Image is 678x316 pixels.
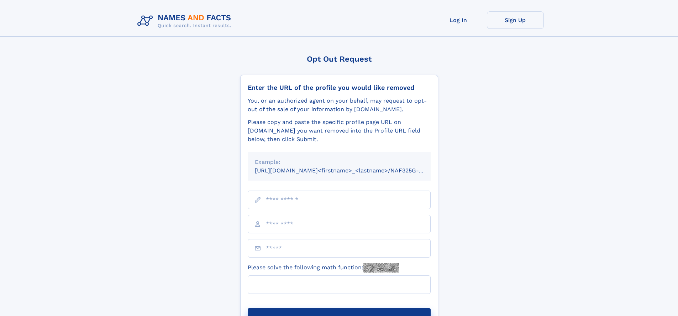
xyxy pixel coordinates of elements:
[487,11,544,29] a: Sign Up
[135,11,237,31] img: Logo Names and Facts
[255,158,424,166] div: Example:
[240,55,438,63] div: Opt Out Request
[248,118,431,144] div: Please copy and paste the specific profile page URL on [DOMAIN_NAME] you want removed into the Pr...
[248,263,399,273] label: Please solve the following math function:
[248,97,431,114] div: You, or an authorized agent on your behalf, may request to opt-out of the sale of your informatio...
[430,11,487,29] a: Log In
[255,167,444,174] small: [URL][DOMAIN_NAME]<firstname>_<lastname>/NAF325G-xxxxxxxx
[248,84,431,92] div: Enter the URL of the profile you would like removed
